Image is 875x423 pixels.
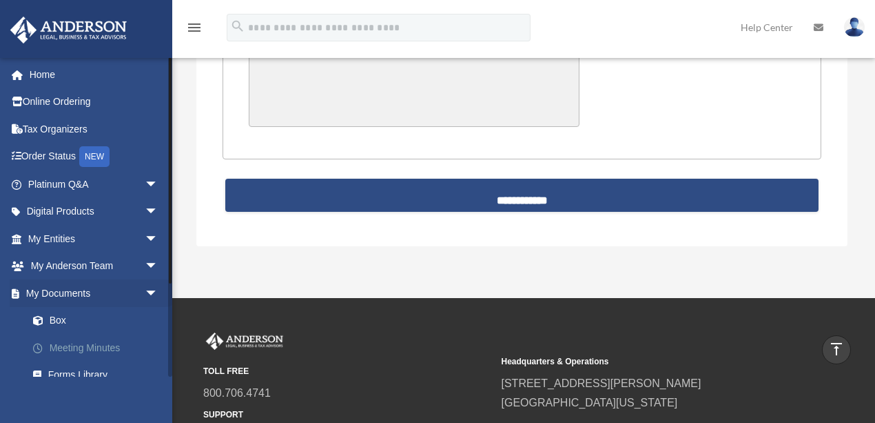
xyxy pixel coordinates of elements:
[145,225,172,253] span: arrow_drop_down
[203,333,286,351] img: Anderson Advisors Platinum Portal
[10,170,179,198] a: Platinum Q&Aarrow_drop_down
[10,115,179,143] a: Tax Organizers
[10,61,179,88] a: Home
[19,362,179,389] a: Forms Library
[6,17,131,43] img: Anderson Advisors Platinum Portal
[203,364,492,379] small: TOLL FREE
[186,24,203,36] a: menu
[502,377,701,389] a: [STREET_ADDRESS][PERSON_NAME]
[828,341,845,357] i: vertical_align_top
[10,88,179,116] a: Online Ordering
[145,198,172,226] span: arrow_drop_down
[844,17,865,37] img: User Pic
[203,408,492,422] small: SUPPORT
[186,19,203,36] i: menu
[19,307,179,335] a: Box
[145,279,172,308] span: arrow_drop_down
[230,19,245,34] i: search
[502,355,790,369] small: Headquarters & Operations
[19,334,179,362] a: Meeting Minutes
[10,143,179,171] a: Order StatusNEW
[10,225,179,253] a: My Entitiesarrow_drop_down
[10,279,179,307] a: My Documentsarrow_drop_down
[10,198,179,226] a: Digital Productsarrow_drop_down
[79,146,110,167] div: NEW
[822,335,851,364] a: vertical_align_top
[10,253,179,280] a: My Anderson Teamarrow_drop_down
[203,387,271,399] a: 800.706.4741
[502,397,678,409] a: [GEOGRAPHIC_DATA][US_STATE]
[145,253,172,281] span: arrow_drop_down
[145,170,172,199] span: arrow_drop_down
